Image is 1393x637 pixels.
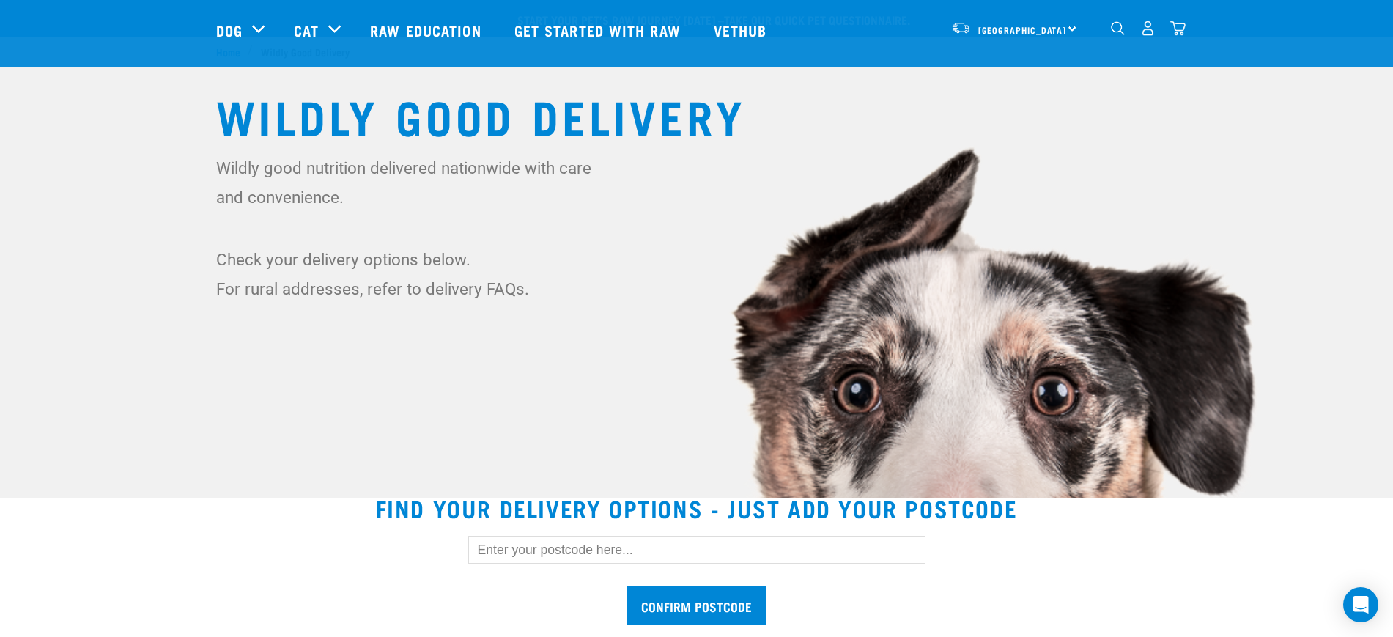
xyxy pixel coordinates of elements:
[699,1,786,59] a: Vethub
[1343,587,1378,622] div: Open Intercom Messenger
[468,536,925,564] input: Enter your postcode here...
[355,1,499,59] a: Raw Education
[500,1,699,59] a: Get started with Raw
[1111,21,1125,35] img: home-icon-1@2x.png
[951,21,971,34] img: van-moving.png
[978,27,1067,32] span: [GEOGRAPHIC_DATA]
[216,89,1178,141] h1: Wildly Good Delivery
[18,495,1375,521] h2: Find your delivery options - just add your postcode
[216,153,601,212] p: Wildly good nutrition delivered nationwide with care and convenience.
[627,586,766,625] input: Confirm postcode
[1140,21,1156,36] img: user.png
[216,245,601,303] p: Check your delivery options below. For rural addresses, refer to delivery FAQs.
[1170,21,1186,36] img: home-icon@2x.png
[294,19,319,41] a: Cat
[216,19,243,41] a: Dog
